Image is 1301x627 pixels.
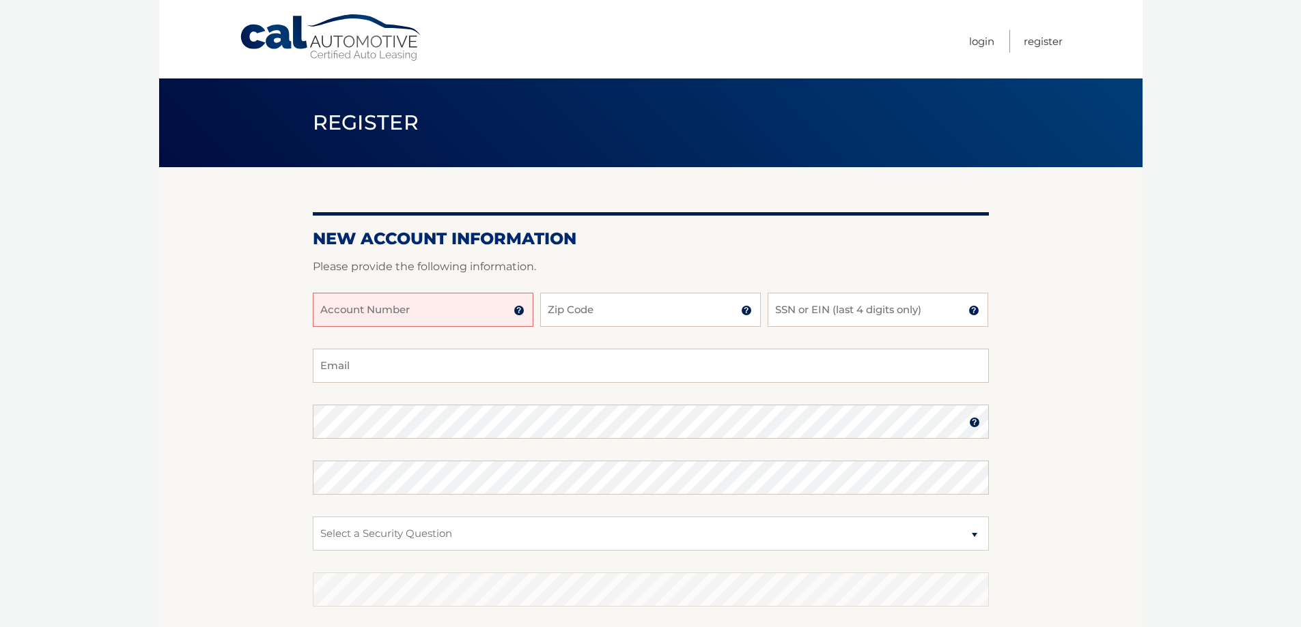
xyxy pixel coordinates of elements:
input: Zip Code [540,293,761,327]
span: Register [313,110,419,135]
input: SSN or EIN (last 4 digits only) [768,293,988,327]
h2: New Account Information [313,229,989,249]
a: Cal Automotive [239,14,423,62]
img: tooltip.svg [969,417,980,428]
img: tooltip.svg [514,305,524,316]
img: tooltip.svg [741,305,752,316]
a: Register [1024,30,1063,53]
img: tooltip.svg [968,305,979,316]
input: Account Number [313,293,533,327]
a: Login [969,30,994,53]
input: Email [313,349,989,383]
p: Please provide the following information. [313,257,989,276]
